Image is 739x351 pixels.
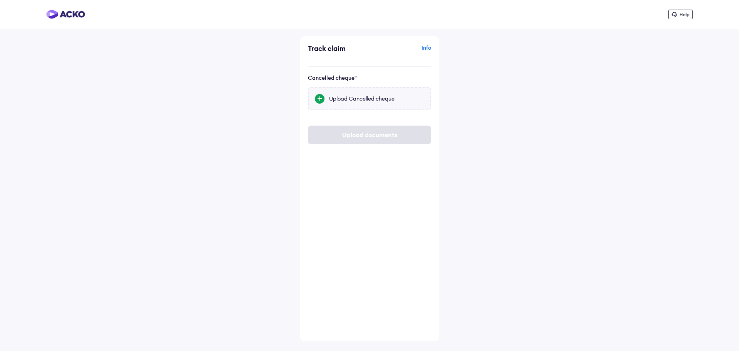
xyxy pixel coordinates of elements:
[679,12,689,17] span: Help
[308,74,431,81] div: Cancelled cheque"
[371,44,431,59] div: Info
[329,95,424,102] div: Upload Cancelled cheque
[308,44,368,53] div: Track claim
[46,10,85,19] img: horizontal-gradient.png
